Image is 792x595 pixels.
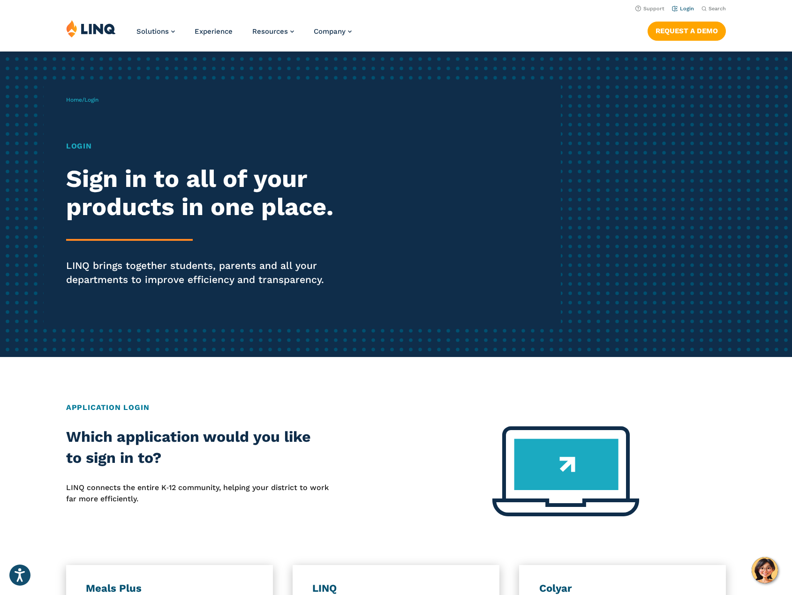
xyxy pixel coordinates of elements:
[314,27,352,36] a: Company
[84,97,98,103] span: Login
[709,6,726,12] span: Search
[66,482,330,505] p: LINQ connects the entire K‑12 community, helping your district to work far more efficiently.
[252,27,294,36] a: Resources
[312,582,479,595] h3: LINQ
[66,259,371,287] p: LINQ brings together students, parents and all your departments to improve efficiency and transpa...
[66,20,116,37] img: LINQ | K‑12 Software
[136,20,352,51] nav: Primary Navigation
[648,22,726,40] a: Request a Demo
[66,165,371,221] h2: Sign in to all of your products in one place.
[66,402,726,413] h2: Application Login
[648,20,726,40] nav: Button Navigation
[672,6,694,12] a: Login
[136,27,175,36] a: Solutions
[66,426,330,469] h2: Which application would you like to sign in to?
[701,5,726,12] button: Open Search Bar
[252,27,288,36] span: Resources
[66,141,371,152] h1: Login
[66,97,98,103] span: /
[752,557,778,583] button: Hello, have a question? Let’s chat.
[314,27,346,36] span: Company
[86,582,253,595] h3: Meals Plus
[539,582,706,595] h3: Colyar
[195,27,233,36] a: Experience
[136,27,169,36] span: Solutions
[66,97,82,103] a: Home
[635,6,664,12] a: Support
